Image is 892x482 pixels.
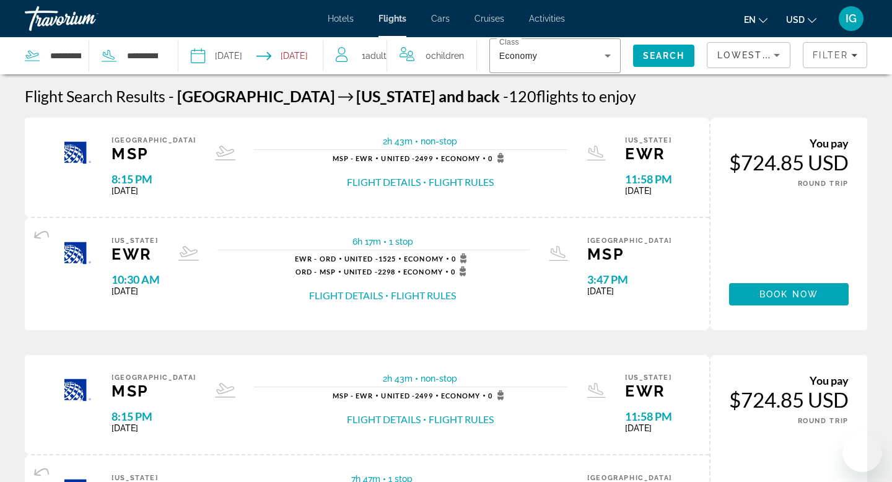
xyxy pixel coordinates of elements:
span: 1525 [344,255,396,263]
span: EWR [625,144,672,163]
span: 6h 17m [352,237,381,247]
span: flights to enjoy [536,87,636,105]
span: [DATE] [111,186,196,196]
button: Flight Details [347,413,421,426]
button: Search [633,45,695,67]
span: [US_STATE] [625,374,672,382]
img: Airline logo [62,237,93,268]
span: 2h 43m [383,374,413,383]
span: 0 [488,153,507,163]
span: 3:47 PM [587,273,672,286]
span: United - [344,268,378,276]
span: 2499 [381,154,432,162]
span: [GEOGRAPHIC_DATA] [111,136,196,144]
a: Travorium [25,2,149,35]
span: MSP [111,144,196,163]
span: non-stop [421,136,457,146]
span: 0 [451,266,470,276]
span: 2298 [344,268,395,276]
div: You pay [729,136,849,150]
iframe: Button to launch messaging window [842,432,882,472]
span: ROUND TRIP [798,417,849,425]
span: - [503,87,509,105]
span: MSP [111,382,196,400]
span: 1 [362,47,387,64]
span: MSP [587,245,672,263]
span: [US_STATE] [111,237,160,245]
h1: Flight Search Results [25,87,165,105]
span: EWR [625,382,672,400]
img: Airline logo [62,374,93,405]
span: [DATE] [111,286,160,296]
span: [GEOGRAPHIC_DATA] [111,374,196,382]
span: [DATE] [111,423,196,433]
span: Search [643,51,685,61]
span: Economy [441,154,481,162]
span: 11:58 PM [625,410,672,423]
a: Flights [378,14,406,24]
span: [US_STATE] [625,136,672,144]
span: Economy [403,268,443,276]
button: Flight Details [347,175,421,189]
button: User Menu [835,6,867,32]
span: MSP - EWR [333,392,374,400]
span: MSP - EWR [333,154,374,162]
button: Travelers: 1 adult, 0 children [323,37,476,74]
button: Change language [744,11,767,28]
span: ROUND TRIP [798,180,849,188]
div: $724.85 USD [729,387,849,412]
div: $724.85 USD [729,150,849,175]
span: IG [846,12,857,25]
span: [GEOGRAPHIC_DATA] [177,87,335,105]
span: Economy [441,392,481,400]
span: 10:30 AM [111,273,160,286]
a: Activities [529,14,565,24]
button: Select depart date [191,37,242,74]
a: Cruises [474,14,504,24]
span: [US_STATE] [356,87,435,105]
span: 11:58 PM [625,172,672,186]
a: Hotels [328,14,354,24]
a: Cars [431,14,450,24]
button: Flight Rules [391,289,456,302]
button: Flight Rules [429,413,494,426]
span: United - [344,255,378,263]
span: 120 [503,87,536,105]
span: [DATE] [625,186,672,196]
span: Adult [365,51,387,61]
span: United - [381,392,415,400]
span: [DATE] [625,423,672,433]
span: Book now [759,289,818,299]
div: You pay [729,374,849,387]
button: Filters [803,42,867,68]
span: ORD - MSP [295,268,336,276]
span: - [168,87,174,105]
span: 0 [452,253,471,263]
span: Children [431,51,464,61]
span: and back [439,87,500,105]
span: 8:15 PM [111,410,196,423]
span: Economy [404,255,444,263]
span: [GEOGRAPHIC_DATA] [587,474,672,482]
button: Flight Rules [429,175,494,189]
span: EWR - ORD [295,255,336,263]
span: [GEOGRAPHIC_DATA] [587,237,672,245]
span: Economy [499,51,537,61]
span: Filter [813,50,848,60]
mat-label: Class [499,38,519,46]
span: en [744,15,756,25]
span: EWR [111,245,160,263]
span: non-stop [421,374,457,383]
span: United - [381,154,415,162]
img: Airline logo [62,136,93,167]
button: Book now [729,283,849,305]
button: Flight Details [309,289,383,302]
button: Select return date [256,37,308,74]
span: 2499 [381,392,432,400]
span: 8:15 PM [111,172,196,186]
